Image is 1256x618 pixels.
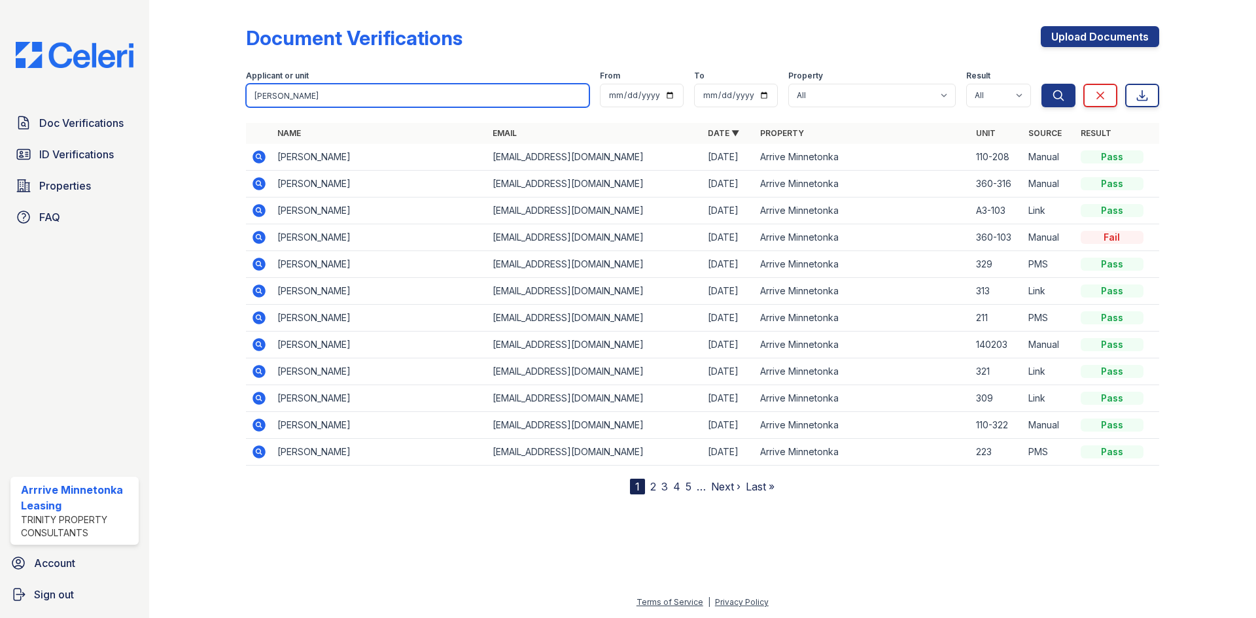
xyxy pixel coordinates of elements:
td: Arrive Minnetonka [755,197,970,224]
td: Arrive Minnetonka [755,224,970,251]
div: Pass [1081,419,1143,432]
td: Link [1023,278,1075,305]
td: Arrive Minnetonka [755,305,970,332]
a: FAQ [10,204,139,230]
div: Pass [1081,445,1143,458]
td: Arrive Minnetonka [755,385,970,412]
td: [PERSON_NAME] [272,412,487,439]
td: [PERSON_NAME] [272,439,487,466]
td: [DATE] [703,144,755,171]
td: [DATE] [703,251,755,278]
td: Manual [1023,224,1075,251]
a: Upload Documents [1041,26,1159,47]
div: Trinity Property Consultants [21,513,133,540]
td: 309 [971,385,1023,412]
td: [EMAIL_ADDRESS][DOMAIN_NAME] [487,305,703,332]
td: [EMAIL_ADDRESS][DOMAIN_NAME] [487,358,703,385]
td: [EMAIL_ADDRESS][DOMAIN_NAME] [487,412,703,439]
td: PMS [1023,439,1075,466]
td: [EMAIL_ADDRESS][DOMAIN_NAME] [487,171,703,197]
td: Link [1023,197,1075,224]
td: [EMAIL_ADDRESS][DOMAIN_NAME] [487,439,703,466]
td: Link [1023,385,1075,412]
div: Pass [1081,365,1143,378]
a: 5 [686,480,691,493]
a: Name [277,128,301,138]
div: Pass [1081,338,1143,351]
div: Arrrive Minnetonka Leasing [21,482,133,513]
td: Manual [1023,332,1075,358]
span: FAQ [39,209,60,225]
a: Unit [976,128,996,138]
td: [DATE] [703,412,755,439]
a: 3 [661,480,668,493]
td: [EMAIL_ADDRESS][DOMAIN_NAME] [487,144,703,171]
td: [EMAIL_ADDRESS][DOMAIN_NAME] [487,251,703,278]
div: 1 [630,479,645,494]
td: [DATE] [703,385,755,412]
a: ID Verifications [10,141,139,167]
a: 4 [673,480,680,493]
a: Account [5,550,144,576]
span: Sign out [34,587,74,602]
div: Pass [1081,258,1143,271]
td: [EMAIL_ADDRESS][DOMAIN_NAME] [487,385,703,412]
label: To [694,71,705,81]
td: Arrive Minnetonka [755,412,970,439]
td: [DATE] [703,171,755,197]
td: [EMAIL_ADDRESS][DOMAIN_NAME] [487,332,703,358]
td: Manual [1023,144,1075,171]
a: Next › [711,480,741,493]
td: PMS [1023,305,1075,332]
td: [PERSON_NAME] [272,278,487,305]
td: Arrive Minnetonka [755,171,970,197]
label: Result [966,71,990,81]
td: Manual [1023,412,1075,439]
a: Properties [10,173,139,199]
td: [DATE] [703,278,755,305]
td: [PERSON_NAME] [272,144,487,171]
a: Date ▼ [708,128,739,138]
td: [PERSON_NAME] [272,224,487,251]
td: 360-316 [971,171,1023,197]
td: [PERSON_NAME] [272,171,487,197]
a: Email [493,128,517,138]
td: Arrive Minnetonka [755,251,970,278]
div: Pass [1081,392,1143,405]
td: Manual [1023,171,1075,197]
td: A3-103 [971,197,1023,224]
span: Account [34,555,75,571]
td: PMS [1023,251,1075,278]
td: Arrive Minnetonka [755,144,970,171]
td: [DATE] [703,332,755,358]
div: Pass [1081,204,1143,217]
td: 223 [971,439,1023,466]
a: Source [1028,128,1062,138]
a: 2 [650,480,656,493]
td: [EMAIL_ADDRESS][DOMAIN_NAME] [487,278,703,305]
td: [PERSON_NAME] [272,385,487,412]
td: 329 [971,251,1023,278]
td: Link [1023,358,1075,385]
td: [EMAIL_ADDRESS][DOMAIN_NAME] [487,197,703,224]
span: … [697,479,706,494]
div: Document Verifications [246,26,462,50]
td: Arrive Minnetonka [755,358,970,385]
td: 110-322 [971,412,1023,439]
label: Property [788,71,823,81]
a: Property [760,128,804,138]
div: Pass [1081,284,1143,298]
td: 321 [971,358,1023,385]
td: [PERSON_NAME] [272,358,487,385]
label: From [600,71,620,81]
td: Arrive Minnetonka [755,439,970,466]
button: Sign out [5,581,144,608]
input: Search by name, email, or unit number [246,84,589,107]
td: Arrive Minnetonka [755,332,970,358]
a: Doc Verifications [10,110,139,136]
td: [PERSON_NAME] [272,305,487,332]
div: | [708,597,710,607]
a: Terms of Service [637,597,703,607]
td: [DATE] [703,439,755,466]
td: [PERSON_NAME] [272,197,487,224]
